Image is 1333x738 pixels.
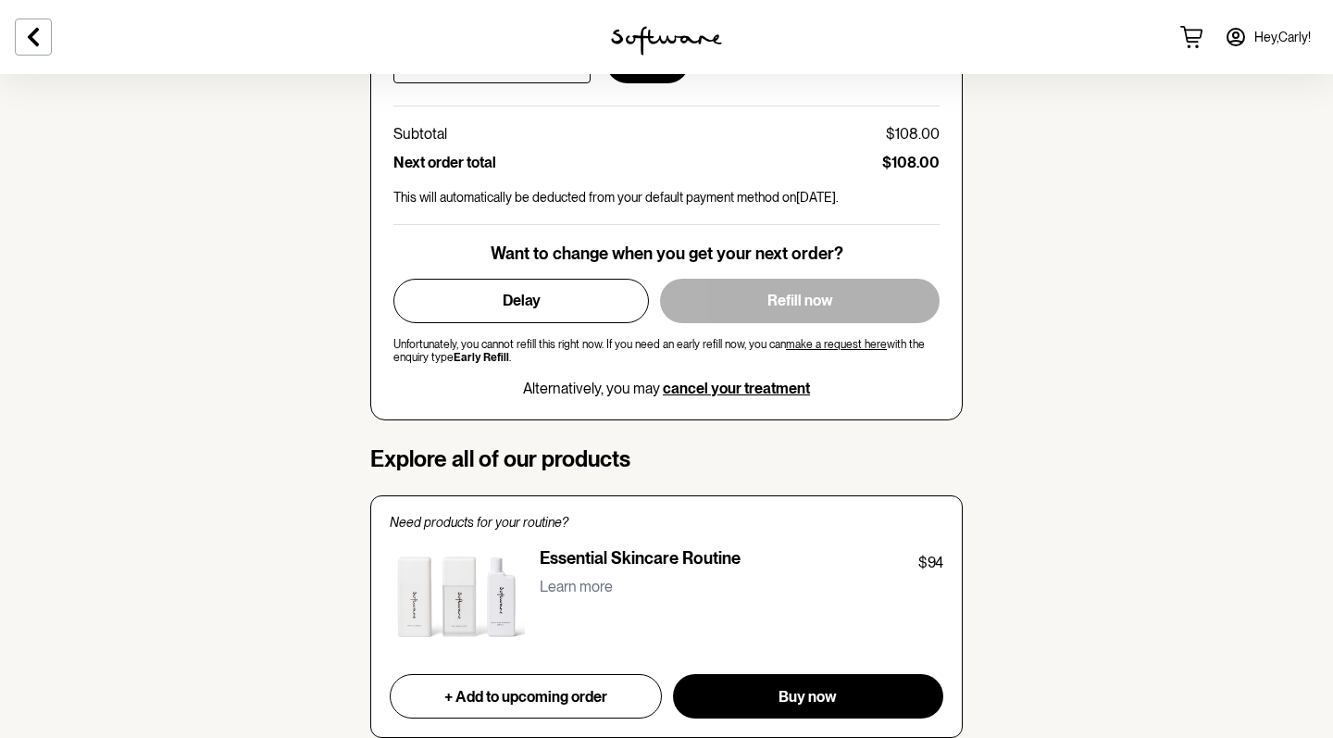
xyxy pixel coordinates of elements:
p: Next order total [393,154,496,171]
button: Refill now [660,279,940,323]
p: $94 [918,552,943,574]
p: Learn more [540,578,613,595]
span: Delay [503,292,541,309]
p: $108.00 [886,125,940,143]
h4: Explore all of our products [370,446,963,473]
a: make a request here [786,338,887,351]
p: Need products for your routine? [390,515,943,531]
p: Alternatively, you may [523,380,810,397]
a: Hey,Carly! [1214,15,1322,59]
img: Essential Skincare Routine product [390,548,525,652]
span: Unfortunately, you cannot refill this right now. If you need an early refill now, you can with th... [393,338,940,365]
p: This will automatically be deducted from your default payment method on [DATE] . [393,190,940,206]
p: $108.00 [882,154,940,171]
p: Subtotal [393,125,447,143]
p: Essential Skincare Routine [540,548,741,574]
span: + Add to upcoming order [444,688,607,706]
span: Refill now [767,292,833,309]
img: software logo [611,26,722,56]
p: Early Refill [454,351,509,364]
button: Learn more [540,574,613,599]
button: Delay [393,279,649,323]
p: Want to change when you get your next order? [491,244,843,264]
span: Buy now [779,688,837,706]
span: Hey, Carly ! [1254,30,1311,45]
button: cancel your treatment [663,380,810,397]
button: + Add to upcoming order [390,674,662,719]
button: Buy now [673,674,943,719]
